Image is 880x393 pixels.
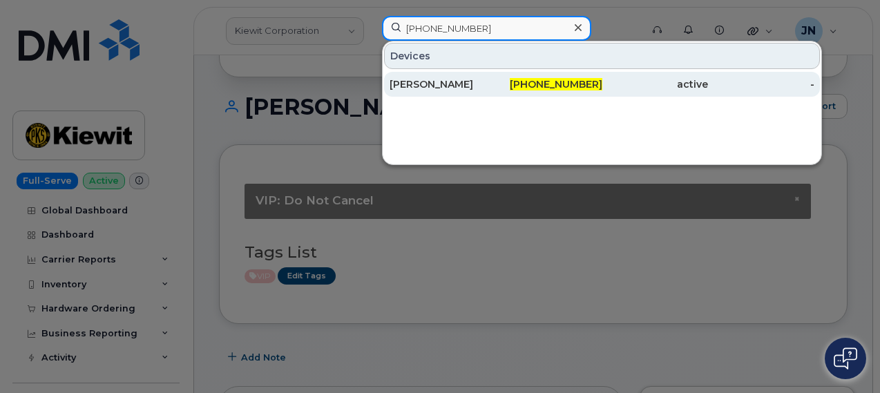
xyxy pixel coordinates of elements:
div: active [602,77,709,91]
div: Devices [384,43,820,69]
span: [PHONE_NUMBER] [510,78,602,90]
div: - [708,77,814,91]
a: [PERSON_NAME][PHONE_NUMBER]active- [384,72,820,97]
input: Find something... [382,16,591,41]
div: [PERSON_NAME] [390,77,496,91]
img: Open chat [834,347,857,370]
